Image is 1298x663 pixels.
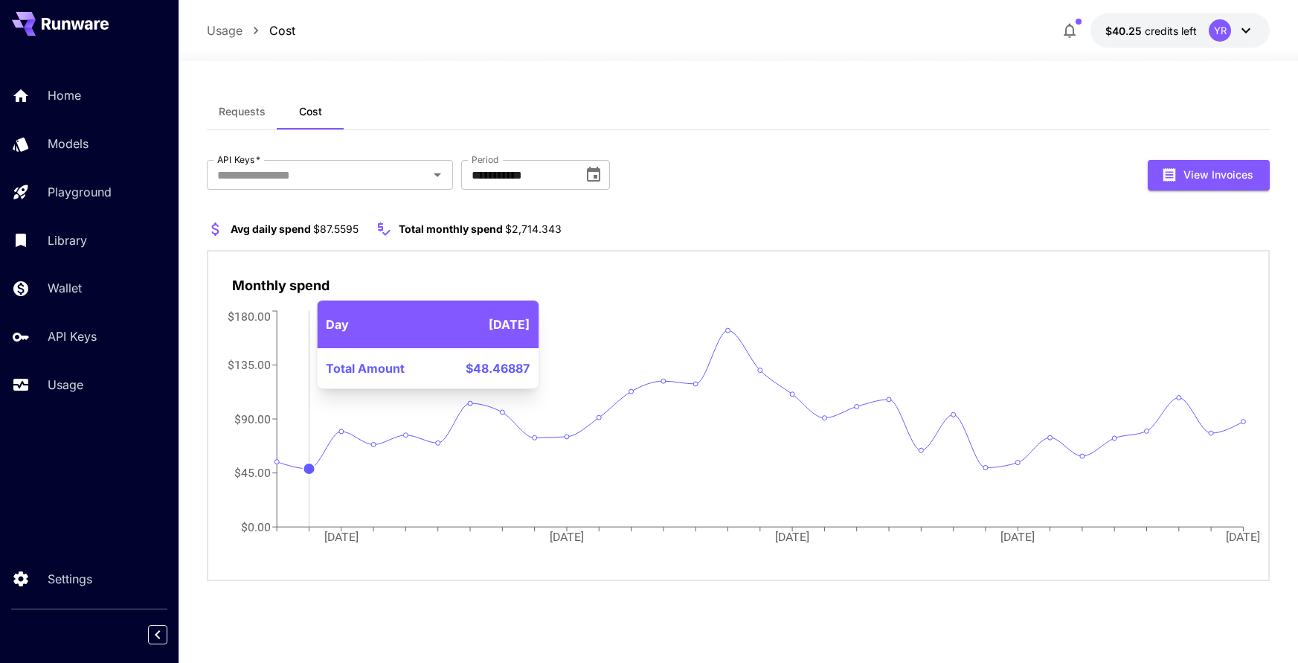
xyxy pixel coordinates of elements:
[228,358,271,372] tspan: $135.00
[48,570,92,588] p: Settings
[48,376,83,394] p: Usage
[1090,13,1270,48] button: $40.2464YR
[1105,25,1145,37] span: $40.25
[234,411,271,426] tspan: $90.00
[234,466,271,480] tspan: $45.00
[241,520,271,534] tspan: $0.00
[219,105,266,118] span: Requests
[505,222,562,235] span: $2,714.343
[207,22,242,39] a: Usage
[550,530,584,544] tspan: [DATE]
[159,621,179,648] div: Collapse sidebar
[48,231,87,249] p: Library
[1227,530,1262,544] tspan: [DATE]
[399,222,503,235] span: Total monthly spend
[579,160,608,190] button: Choose date, selected date is Aug 1, 2025
[207,22,295,39] nav: breadcrumb
[324,530,359,544] tspan: [DATE]
[269,22,295,39] a: Cost
[299,105,322,118] span: Cost
[1209,19,1231,42] div: YR
[48,279,82,297] p: Wallet
[228,309,271,323] tspan: $180.00
[231,222,311,235] span: Avg daily spend
[48,86,81,104] p: Home
[1148,160,1270,190] button: View Invoices
[1105,23,1197,39] div: $40.2464
[313,222,359,235] span: $87.5595
[48,183,112,201] p: Playground
[1001,530,1035,544] tspan: [DATE]
[48,135,89,153] p: Models
[1145,25,1197,37] span: credits left
[427,164,448,185] button: Open
[472,153,499,166] label: Period
[148,625,167,644] button: Collapse sidebar
[217,153,260,166] label: API Keys
[48,327,97,345] p: API Keys
[776,530,810,544] tspan: [DATE]
[232,275,330,295] p: Monthly spend
[1148,167,1270,181] a: View Invoices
